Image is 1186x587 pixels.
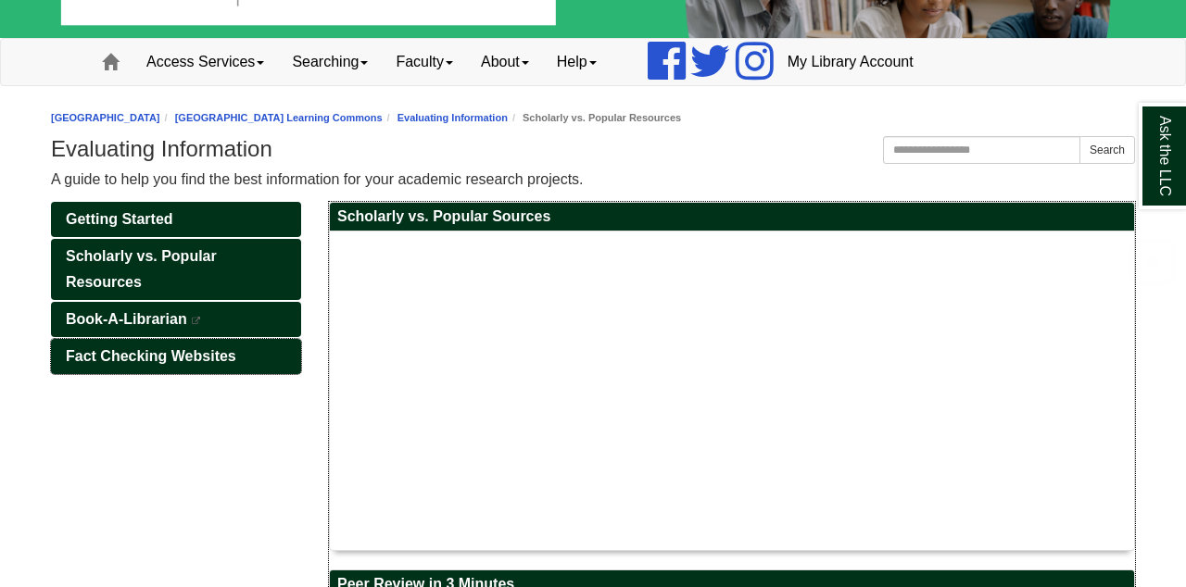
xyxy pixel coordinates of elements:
[278,39,382,85] a: Searching
[132,39,278,85] a: Access Services
[51,112,160,123] a: [GEOGRAPHIC_DATA]
[51,171,584,187] span: A guide to help you find the best information for your academic research projects.
[51,109,1135,127] nav: breadcrumb
[51,136,1135,162] h1: Evaluating Information
[1079,136,1135,164] button: Search
[382,39,467,85] a: Faculty
[66,348,236,364] span: Fact Checking Websites
[51,302,301,337] a: Book-A-Librarian
[66,248,217,290] span: Scholarly vs. Popular Resources
[66,211,173,227] span: Getting Started
[543,39,611,85] a: Help
[774,39,927,85] a: My Library Account
[508,109,681,127] li: Scholarly vs. Popular Resources
[175,112,383,123] a: [GEOGRAPHIC_DATA] Learning Commons
[51,239,301,300] a: Scholarly vs. Popular Resources
[51,339,301,374] a: Fact Checking Websites
[1122,249,1181,274] a: Back to Top
[66,311,187,327] span: Book-A-Librarian
[467,39,543,85] a: About
[191,317,202,325] i: This link opens in a new window
[51,202,301,237] a: Getting Started
[330,203,1134,231] h2: Scholarly vs. Popular Sources
[51,202,301,374] div: Guide Pages
[397,112,508,123] a: Evaluating Information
